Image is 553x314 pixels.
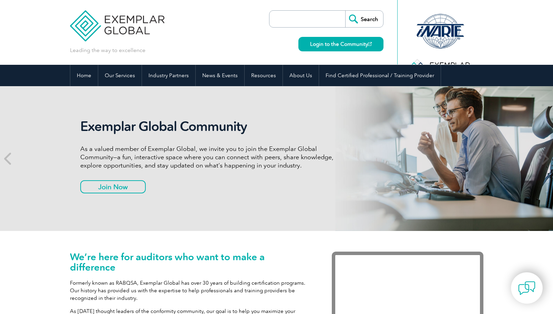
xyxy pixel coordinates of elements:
a: Industry Partners [142,65,195,86]
img: open_square.png [368,42,372,46]
a: Login to the Community [298,37,383,51]
p: As a valued member of Exemplar Global, we invite you to join the Exemplar Global Community—a fun,... [80,145,339,170]
img: contact-chat.png [518,280,535,297]
a: About Us [283,65,319,86]
p: Leading the way to excellence [70,47,145,54]
a: Resources [245,65,283,86]
h1: We’re here for auditors who want to make a difference [70,252,311,272]
a: Home [70,65,98,86]
h2: Exemplar Global Community [80,119,339,134]
a: Find Certified Professional / Training Provider [319,65,441,86]
input: Search [345,11,383,27]
a: Our Services [98,65,142,86]
a: News & Events [196,65,244,86]
p: Formerly known as RABQSA, Exemplar Global has over 30 years of building certification programs. O... [70,279,311,302]
a: Join Now [80,180,146,193]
